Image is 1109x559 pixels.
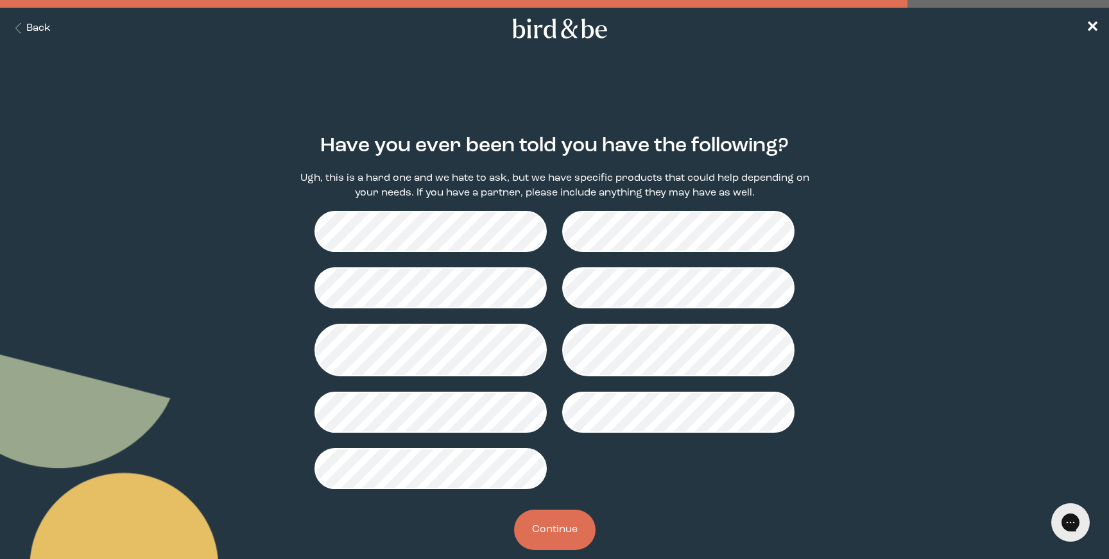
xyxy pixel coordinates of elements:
[1086,17,1099,40] a: ✕
[1045,499,1096,546] iframe: Gorgias live chat messenger
[320,131,789,161] h2: Have you ever been told you have the following?
[1086,21,1099,36] span: ✕
[514,510,596,550] button: Continue
[10,21,51,36] button: Back Button
[288,171,821,201] p: Ugh, this is a hard one and we hate to ask, but we have specific products that could help dependi...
